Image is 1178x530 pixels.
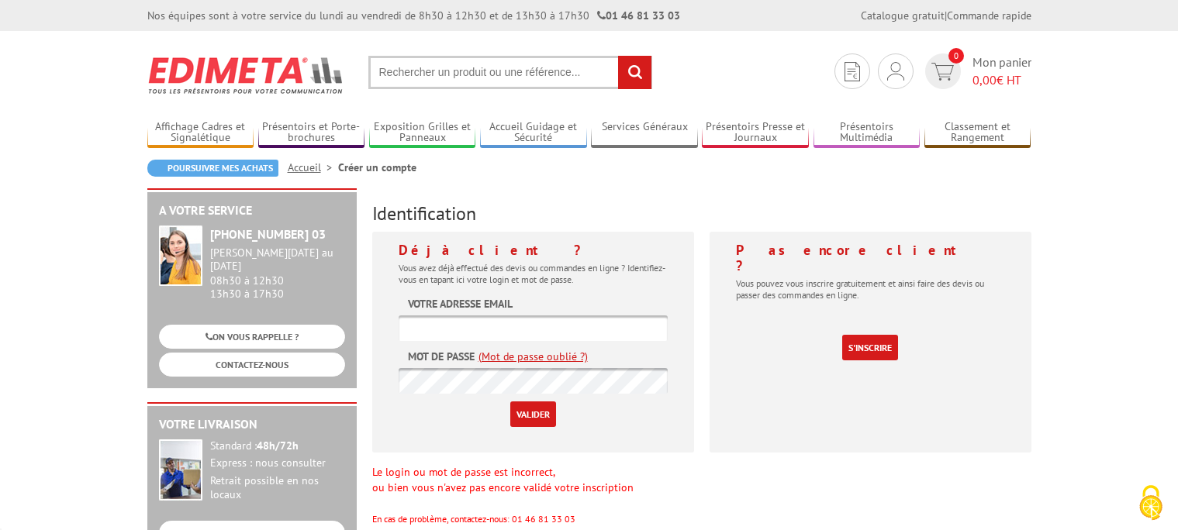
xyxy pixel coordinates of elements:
h4: Pas encore client ? [736,243,1005,274]
a: ON VOUS RAPPELLE ? [159,325,345,349]
h2: Votre livraison [159,418,345,432]
a: CONTACTEZ-NOUS [159,353,345,377]
div: Le login ou mot de passe est incorrect, ou bien vous n'avez pas encore validé votre inscription [372,464,1031,526]
input: rechercher [618,56,651,89]
a: Classement et Rangement [924,120,1031,146]
a: Commande rapide [947,9,1031,22]
img: widget-service.jpg [159,225,202,286]
a: Présentoirs Multimédia [814,120,921,146]
label: Votre adresse email [408,296,513,311]
span: 0 [948,48,964,64]
h3: Identification [372,204,1031,224]
a: Présentoirs et Porte-brochures [258,120,365,146]
a: Poursuivre mes achats [147,160,278,177]
a: Services Généraux [591,120,698,146]
a: Accueil Guidage et Sécurité [480,120,587,146]
a: Accueil [288,160,338,174]
span: € HT [972,71,1031,89]
div: Standard : [210,439,345,453]
a: Catalogue gratuit [861,9,945,22]
p: Vous avez déjà effectué des devis ou commandes en ligne ? Identifiez-vous en tapant ici votre log... [399,262,668,285]
span: 0,00 [972,72,997,88]
a: (Mot de passe oublié ?) [478,349,588,364]
img: widget-livraison.jpg [159,439,202,501]
strong: 01 46 81 33 03 [597,9,680,22]
img: devis rapide [887,62,904,81]
img: devis rapide [931,63,954,81]
div: | [861,8,1031,23]
label: Mot de passe [408,349,475,364]
div: Express : nous consulter [210,456,345,470]
a: Exposition Grilles et Panneaux [369,120,476,146]
input: Valider [510,401,556,427]
button: Cookies (fenêtre modale) [1124,477,1178,530]
span: Mon panier [972,53,1031,89]
img: Edimeta [147,46,345,104]
div: Retrait possible en nos locaux [210,474,345,502]
img: Cookies (fenêtre modale) [1131,484,1170,522]
div: Nos équipes sont à votre service du lundi au vendredi de 8h30 à 12h30 et de 13h30 à 17h30 [147,8,680,23]
li: Créer un compte [338,160,416,175]
h2: A votre service [159,204,345,218]
a: Affichage Cadres et Signalétique [147,120,254,146]
p: Vous pouvez vous inscrire gratuitement et ainsi faire des devis ou passer des commandes en ligne. [736,277,1005,301]
h4: Déjà client ? [399,243,668,258]
a: S'inscrire [842,335,898,360]
strong: 48h/72h [257,439,299,453]
div: [PERSON_NAME][DATE] au [DATE] [210,246,345,273]
a: devis rapide 0 Mon panier 0,00€ HT [921,53,1031,89]
div: 08h30 à 12h30 13h30 à 17h30 [210,246,345,300]
a: Présentoirs Presse et Journaux [702,120,809,146]
strong: [PHONE_NUMBER] 03 [210,226,326,242]
input: Rechercher un produit ou une référence... [368,56,652,89]
img: devis rapide [845,62,860,81]
span: En cas de problème, contactez-nous: 01 46 81 33 03 [372,513,575,525]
